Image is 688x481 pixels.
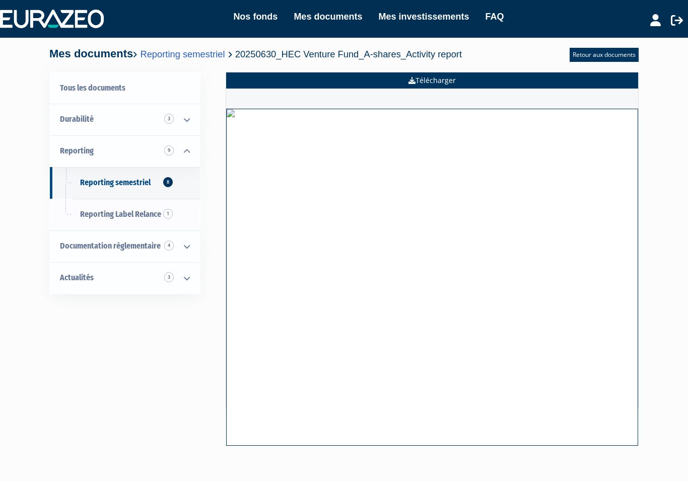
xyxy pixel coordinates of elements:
[60,146,94,155] span: Reporting
[80,178,151,187] span: Reporting semestriel
[235,49,462,59] span: 20250630_HEC Venture Fund_A-shares_Activity report
[163,209,173,219] span: 1
[50,135,200,167] a: Reporting 9
[294,10,362,24] a: Mes documents
[50,262,200,294] a: Actualités 3
[163,177,173,187] span: 8
[60,273,94,282] span: Actualités
[226,72,638,89] a: Télécharger
[50,230,200,262] a: Documentation règlementaire 4
[164,114,174,124] span: 3
[164,145,174,155] span: 9
[49,48,462,60] h4: Mes documents
[60,114,94,124] span: Durabilité
[60,241,161,251] span: Documentation règlementaire
[50,104,200,135] a: Durabilité 3
[50,72,200,104] a: Tous les documents
[80,209,161,219] span: Reporting Label Relance
[378,10,469,24] a: Mes investissements
[164,240,174,251] span: 4
[570,48,639,62] a: Retour aux documents
[486,10,504,24] a: FAQ
[50,199,200,230] a: Reporting Label Relance1
[140,49,225,59] a: Reporting semestriel
[164,272,174,282] span: 3
[233,10,278,24] a: Nos fonds
[50,167,200,199] a: Reporting semestriel8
